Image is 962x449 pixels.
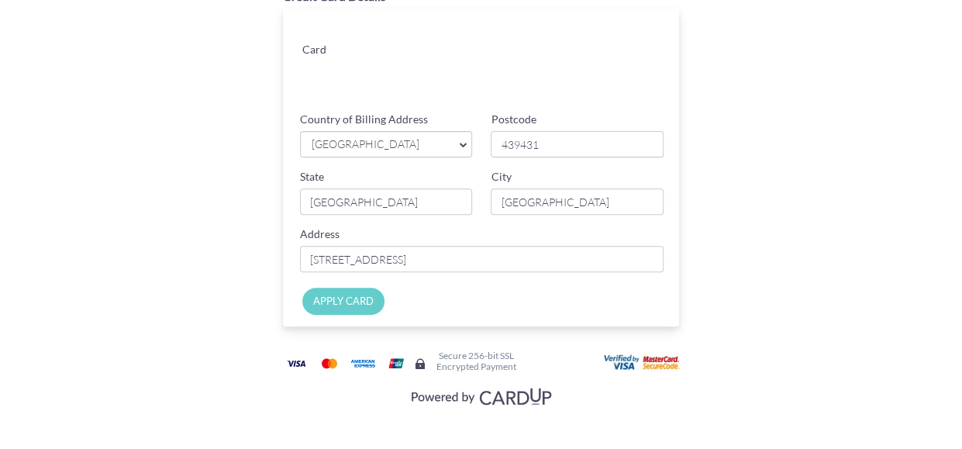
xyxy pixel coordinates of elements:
[491,112,536,127] label: Postcode
[300,112,428,127] label: Country of Billing Address
[300,131,473,157] a: [GEOGRAPHIC_DATA]
[300,226,340,242] label: Address
[399,58,531,86] iframe: Secure card expiration date input frame
[604,354,681,371] img: User card
[310,136,447,153] span: [GEOGRAPHIC_DATA]
[281,354,312,373] img: Visa
[414,357,426,370] img: Secure lock
[436,351,516,371] h6: Secure 256-bit SSL Encrypted Payment
[347,354,378,373] img: American Express
[533,58,665,86] iframe: Secure card security code input frame
[300,169,324,185] label: State
[399,24,665,52] iframe: Secure card number input frame
[403,382,558,410] img: Visa, Mastercard
[291,40,388,63] div: Card
[381,354,412,373] img: Union Pay
[302,288,384,315] input: APPLY CARD
[491,169,511,185] label: City
[314,354,345,373] img: Mastercard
